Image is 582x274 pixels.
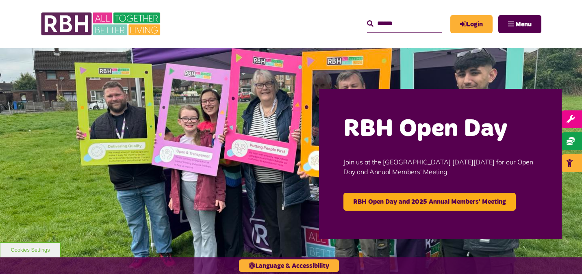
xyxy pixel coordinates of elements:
[545,237,582,274] iframe: Netcall Web Assistant for live chat
[41,8,163,40] img: RBH
[343,193,516,211] a: RBH Open Day and 2025 Annual Members' Meeting
[239,259,339,272] button: Language & Accessibility
[515,21,532,28] span: Menu
[343,113,537,145] h2: RBH Open Day
[343,145,537,189] p: Join us at the [GEOGRAPHIC_DATA] [DATE][DATE] for our Open Day and Annual Members' Meeting
[450,15,493,33] a: MyRBH
[498,15,541,33] button: Navigation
